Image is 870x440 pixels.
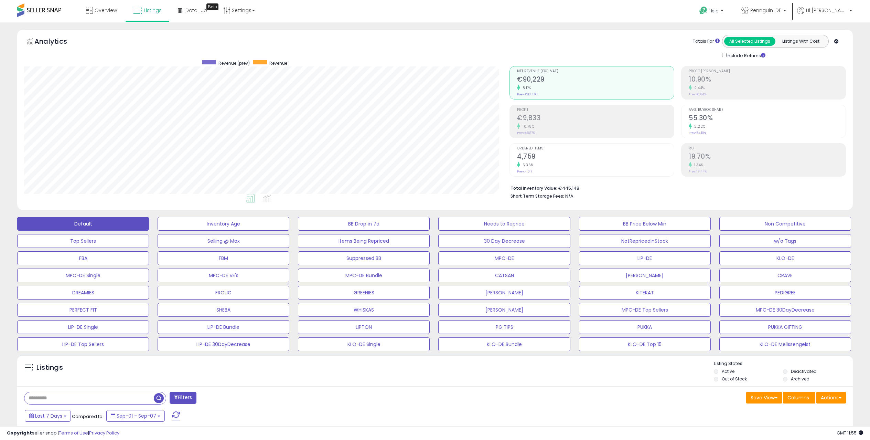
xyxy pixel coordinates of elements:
[791,368,817,374] label: Deactivated
[517,92,538,96] small: Prev: €83,460
[438,269,570,282] button: CATSAN
[218,60,250,66] span: Revenue (prev)
[158,320,289,334] button: LIP-DE Bundle
[158,286,289,300] button: FROLIC
[298,234,430,248] button: Items Being Repriced
[689,153,846,162] h2: 19.70%
[17,303,149,317] button: PERFECT FIT
[816,392,846,404] button: Actions
[719,269,851,282] button: CRAVE
[517,131,535,135] small: Prev: €8,876
[59,430,88,436] a: Terms of Use
[579,303,711,317] button: MPC-DE Top Sellers
[692,85,705,91] small: 2.44%
[517,75,674,85] h2: €90,229
[689,114,846,123] h2: 55.30%
[511,193,564,199] b: Short Term Storage Fees:
[579,269,711,282] button: [PERSON_NAME]
[579,234,711,248] button: NotRepricedInStock
[517,70,674,73] span: Net Revenue (Exc. VAT)
[170,392,196,404] button: Filters
[185,7,207,14] span: DataHub
[689,75,846,85] h2: 10.90%
[17,251,149,265] button: FBA
[517,147,674,150] span: Ordered Items
[158,251,289,265] button: FBM
[689,108,846,112] span: Avg. Buybox Share
[565,193,573,199] span: N/A
[699,6,708,15] i: Get Help
[722,368,734,374] label: Active
[158,234,289,248] button: Selling @ Max
[298,269,430,282] button: MPC-DE Bundle
[438,234,570,248] button: 30 Day Decrease
[298,217,430,231] button: BB Drop in 7d
[750,7,781,14] span: Pennguin-DE
[517,108,674,112] span: Profit
[72,413,104,420] span: Compared to:
[783,392,815,404] button: Columns
[298,286,430,300] button: GREENIES
[717,51,774,59] div: Include Returns
[579,286,711,300] button: KITEKAT
[298,320,430,334] button: LIPTON
[579,320,711,334] button: PUKKA
[692,163,703,168] small: 1.34%
[719,251,851,265] button: KLO-DE
[693,38,720,45] div: Totals For
[438,251,570,265] button: MPC-DE
[719,234,851,248] button: w/o Tags
[298,251,430,265] button: Suppressed BB
[17,234,149,248] button: Top Sellers
[438,286,570,300] button: [PERSON_NAME]
[719,286,851,300] button: PEDIGREE
[36,363,63,373] h5: Listings
[517,114,674,123] h2: €9,833
[144,7,162,14] span: Listings
[438,217,570,231] button: Needs to Reprice
[719,217,851,231] button: Non Competitive
[517,169,532,174] small: Prev: 4,517
[689,92,706,96] small: Prev: 10.64%
[689,169,707,174] small: Prev: 19.44%
[438,303,570,317] button: [PERSON_NAME]
[579,337,711,351] button: KLO-DE Top 15
[689,131,706,135] small: Prev: 54.10%
[298,303,430,317] button: WHISKAS
[511,184,841,192] li: €445,148
[797,7,852,22] a: Hi [PERSON_NAME]
[438,337,570,351] button: KLO-DE Bundle
[689,70,846,73] span: Profit [PERSON_NAME]
[520,124,534,129] small: 10.78%
[35,412,62,419] span: Last 7 Days
[719,320,851,334] button: PUKKA GIFTING
[791,376,809,382] label: Archived
[117,412,156,419] span: Sep-01 - Sep-07
[694,1,730,22] a: Help
[719,303,851,317] button: MPC-DE 30DayDecrease
[298,337,430,351] button: KLO-DE Single
[7,430,119,437] div: seller snap | |
[17,337,149,351] button: LIP-DE Top Sellers
[579,251,711,265] button: LIP-DE
[787,394,809,401] span: Columns
[438,320,570,334] button: PG TIPS
[746,392,782,404] button: Save View
[17,269,149,282] button: MPC-DE Single
[837,430,863,436] span: 2025-09-15 11:55 GMT
[17,286,149,300] button: DREAMIES
[775,37,826,46] button: Listings With Cost
[689,147,846,150] span: ROI
[520,163,534,168] small: 5.36%
[579,217,711,231] button: BB Price Below Min
[17,217,149,231] button: Default
[511,185,557,191] b: Total Inventory Value:
[25,410,71,422] button: Last 7 Days
[158,303,289,317] button: SHEBA
[158,217,289,231] button: Inventory Age
[806,7,847,14] span: Hi [PERSON_NAME]
[517,153,674,162] h2: 4,759
[17,320,149,334] button: LIP-DE Single
[722,376,747,382] label: Out of Stock
[89,430,119,436] a: Privacy Policy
